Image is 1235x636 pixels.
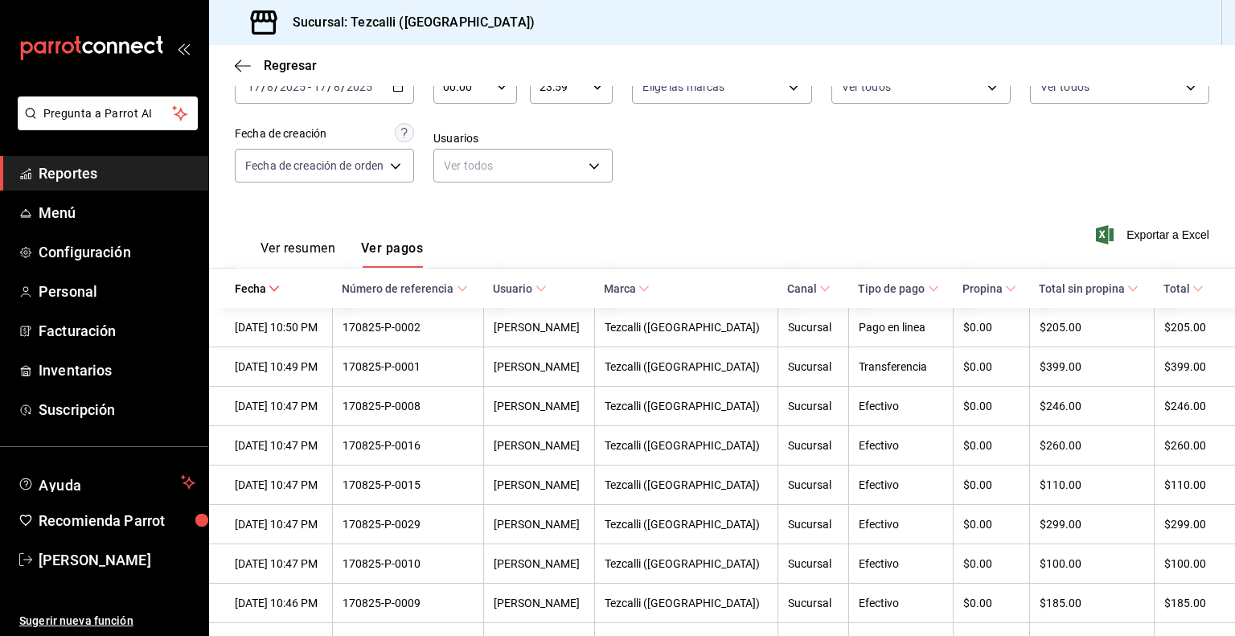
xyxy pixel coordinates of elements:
div: $246.00 [1040,400,1144,412]
span: / [261,80,266,93]
div: [DATE] 10:47 PM [235,518,322,531]
span: Regresar [264,58,317,73]
span: Número de referencia [342,282,467,295]
input: -- [266,80,274,93]
span: Menú [39,202,195,224]
input: -- [247,80,261,93]
input: -- [333,80,341,93]
div: $110.00 [1040,478,1144,491]
input: ---- [346,80,373,93]
div: $299.00 [1164,518,1209,531]
div: Sucursal [788,321,839,334]
input: -- [313,80,327,93]
div: [PERSON_NAME] [494,478,585,491]
div: $0.00 [963,360,1020,373]
div: $100.00 [1164,557,1209,570]
div: $0.00 [963,321,1020,334]
span: Sugerir nueva función [19,613,195,630]
div: [DATE] 10:46 PM [235,597,322,609]
div: Ver todos [433,149,613,183]
h3: Sucursal: Tezcalli ([GEOGRAPHIC_DATA]) [280,13,535,32]
div: Sucursal [788,478,839,491]
div: $0.00 [963,597,1020,609]
div: $260.00 [1164,439,1209,452]
div: Efectivo [859,439,943,452]
div: Sucursal [788,518,839,531]
div: [PERSON_NAME] [494,597,585,609]
div: Efectivo [859,478,943,491]
div: 170825-P-0009 [343,597,474,609]
span: / [274,80,279,93]
div: [PERSON_NAME] [494,439,585,452]
div: [DATE] 10:50 PM [235,321,322,334]
span: Propina [962,282,1016,295]
span: - [308,80,311,93]
span: Pregunta a Parrot AI [43,105,173,122]
div: $0.00 [963,400,1020,412]
span: Personal [39,281,195,302]
button: Pregunta a Parrot AI [18,96,198,130]
div: $299.00 [1040,518,1144,531]
label: Usuarios [433,133,613,144]
span: Canal [787,282,831,295]
span: Marca [604,282,650,295]
div: Efectivo [859,400,943,412]
div: [PERSON_NAME] [494,557,585,570]
div: $260.00 [1040,439,1144,452]
span: Facturación [39,320,195,342]
div: $0.00 [963,439,1020,452]
div: Tezcalli ([GEOGRAPHIC_DATA]) [605,439,767,452]
div: $205.00 [1164,321,1209,334]
div: Efectivo [859,597,943,609]
div: $0.00 [963,557,1020,570]
a: Pregunta a Parrot AI [11,117,198,133]
div: $100.00 [1040,557,1144,570]
button: Exportar a Excel [1099,225,1209,244]
span: Fecha [235,282,280,295]
div: Tezcalli ([GEOGRAPHIC_DATA]) [605,557,767,570]
div: [DATE] 10:47 PM [235,557,322,570]
div: 170825-P-0029 [343,518,474,531]
div: 170825-P-0001 [343,360,474,373]
span: Ver todos [842,79,891,95]
button: open_drawer_menu [177,42,190,55]
span: Fecha de creación de orden [245,158,384,174]
div: Sucursal [788,360,839,373]
div: Sucursal [788,400,839,412]
span: [PERSON_NAME] [39,549,195,571]
span: Suscripción [39,399,195,421]
div: [DATE] 10:49 PM [235,360,322,373]
div: Efectivo [859,518,943,531]
div: $399.00 [1164,360,1209,373]
span: Configuración [39,241,195,263]
div: 170825-P-0008 [343,400,474,412]
div: navigation tabs [261,240,423,268]
div: [DATE] 10:47 PM [235,400,322,412]
input: ---- [279,80,306,93]
span: Ayuda [39,473,174,492]
div: Tezcalli ([GEOGRAPHIC_DATA]) [605,478,767,491]
div: Pago en linea [859,321,943,334]
div: Tezcalli ([GEOGRAPHIC_DATA]) [605,360,767,373]
div: Fecha de creación [235,125,326,142]
div: 170825-P-0002 [343,321,474,334]
div: Sucursal [788,597,839,609]
span: Recomienda Parrot [39,510,195,531]
div: [PERSON_NAME] [494,518,585,531]
div: Tezcalli ([GEOGRAPHIC_DATA]) [605,597,767,609]
div: 170825-P-0010 [343,557,474,570]
div: Sucursal [788,439,839,452]
div: $399.00 [1040,360,1144,373]
div: [DATE] 10:47 PM [235,439,322,452]
div: Tezcalli ([GEOGRAPHIC_DATA]) [605,518,767,531]
span: / [327,80,332,93]
span: Tipo de pago [858,282,938,295]
div: $246.00 [1164,400,1209,412]
div: Efectivo [859,557,943,570]
div: [DATE] 10:47 PM [235,478,322,491]
div: 170825-P-0015 [343,478,474,491]
span: Total sin propina [1039,282,1139,295]
span: Total [1163,282,1204,295]
div: [PERSON_NAME] [494,321,585,334]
